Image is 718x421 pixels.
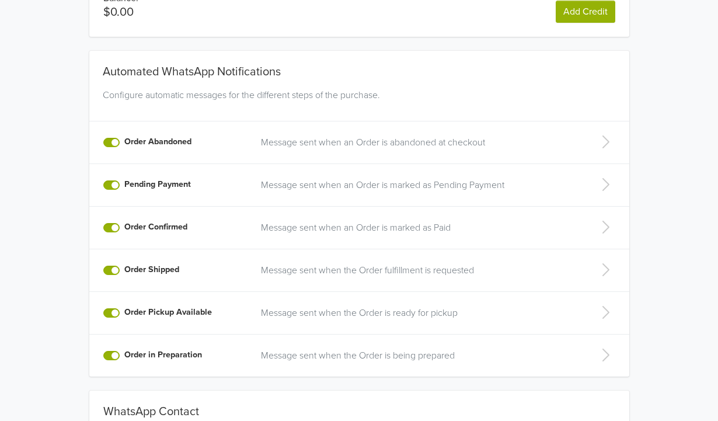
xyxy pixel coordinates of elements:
[261,306,574,320] a: Message sent when the Order is ready for pickup
[98,88,621,116] div: Configure automatic messages for the different steps of the purchase.
[261,263,574,277] a: Message sent when the Order fulfillment is requested
[556,1,615,23] a: Add Credit
[261,135,574,149] a: Message sent when an Order is abandoned at checkout
[124,306,212,319] label: Order Pickup Available
[124,178,191,191] label: Pending Payment
[261,349,574,363] a: Message sent when the Order is being prepared
[124,221,187,234] label: Order Confirmed
[98,51,621,83] div: Automated WhatsApp Notifications
[261,178,574,192] a: Message sent when an Order is marked as Pending Payment
[261,221,574,235] a: Message sent when an Order is marked as Paid
[103,5,138,19] p: $0.00
[124,349,202,361] label: Order in Preparation
[124,263,179,276] label: Order Shipped
[124,135,191,148] label: Order Abandoned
